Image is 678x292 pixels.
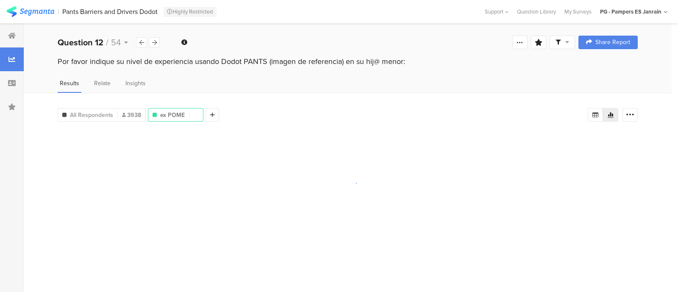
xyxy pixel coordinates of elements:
a: Question Library [513,8,560,16]
span: ex POME [160,111,185,120]
div: Support [485,5,508,18]
span: Results [60,79,79,88]
div: PG - Pampers ES Janrain [600,8,661,16]
span: / [106,36,108,49]
img: segmanta logo [6,6,54,17]
span: Relate [94,79,111,88]
b: Question 12 [58,36,103,49]
span: 3938 [122,111,141,120]
span: Share Report [595,39,630,45]
div: Pants Barriers and Drivers Dodot [62,8,158,16]
span: All Respondents [70,111,113,120]
div: | [58,7,59,17]
span: 54 [111,36,121,49]
div: Highly Restricted [164,7,217,17]
div: Por favor indique su nivel de experiencia usando Dodot PANTS (imagen de referencia) en su hij@ me... [58,56,638,67]
a: My Surveys [560,8,596,16]
span: Insights [125,79,146,88]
